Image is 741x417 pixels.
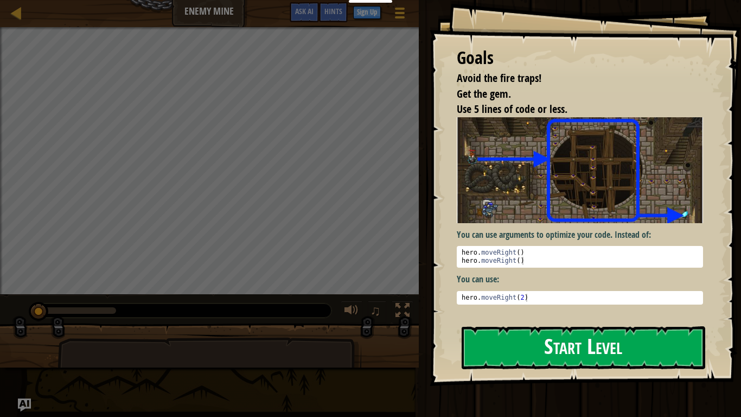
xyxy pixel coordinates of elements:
[392,301,413,323] button: Toggle fullscreen
[457,229,703,241] p: You can use arguments to optimize your code. Instead of:
[457,273,703,286] p: You can use:
[295,6,314,16] span: Ask AI
[457,86,511,101] span: Get the gem.
[368,301,386,323] button: ♫
[462,326,705,369] button: Start Level
[457,71,541,85] span: Avoid the fire traps!
[457,46,703,71] div: Goals
[370,302,381,319] span: ♫
[18,399,31,412] button: Ask AI
[443,86,700,102] li: Get the gem.
[457,117,703,223] img: Enemy mine
[353,6,381,19] button: Sign Up
[290,2,319,22] button: Ask AI
[386,2,413,28] button: Show game menu
[443,71,700,86] li: Avoid the fire traps!
[443,102,700,117] li: Use 5 lines of code or less.
[324,6,342,16] span: Hints
[457,102,567,116] span: Use 5 lines of code or less.
[341,301,362,323] button: Adjust volume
